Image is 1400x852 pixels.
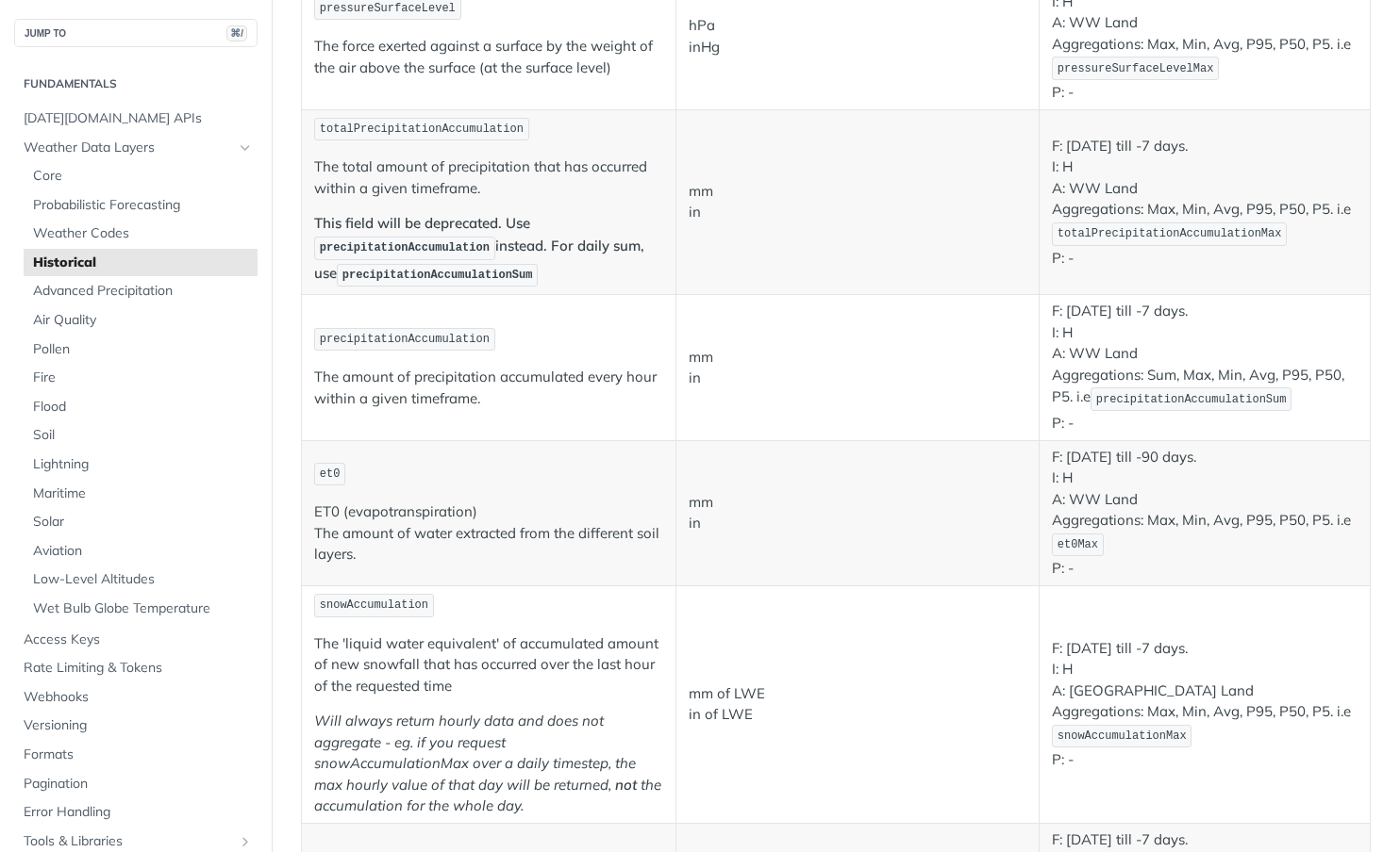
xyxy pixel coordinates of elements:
a: Low-Level Altitudes [24,565,258,594]
p: hPa inHg [689,15,1026,57]
a: Access Keys [14,626,258,654]
span: [DATE][DOMAIN_NAME] APIs [24,109,253,128]
a: Soil [24,421,258,450]
span: Pagination [24,775,253,794]
span: Webhooks [24,688,253,707]
strong: not [615,776,637,794]
span: Core [33,167,253,186]
span: Weather Codes [33,224,253,243]
p: ET0 (evapotranspiration) The amount of water extracted from the different soil layers. [314,501,663,565]
span: Fire [33,369,253,387]
span: precipitationAccumulation [320,241,490,254]
a: Error Handling [14,798,258,827]
a: Pagination [14,770,258,798]
p: F: [DATE] till -90 days. I: H A: WW Land Aggregations: Max, Min, Avg, P95, P50, P5. i.e P: - [1052,447,1358,580]
span: snowAccumulationMax [1058,729,1187,743]
span: Rate Limiting & Tokens [24,659,253,678]
span: Low-Level Altitudes [33,570,253,589]
a: Flood [24,393,258,421]
span: Air Quality [33,311,253,330]
span: Lightning [33,455,253,474]
span: Weather Data Layers [24,139,233,157]
span: precipitationAccumulationSum [1096,393,1287,406]
a: Lightning [24,451,258,479]
span: totalPrecipitationAccumulationMax [1058,227,1282,240]
span: Wet Bulb Globe Temperature [33,599,253,618]
span: Formats [24,745,253,764]
span: et0 [320,467,341,481]
button: JUMP TO⌘/ [14,19,258,47]
button: Hide subpages for Weather Data Layers [238,140,253,156]
a: Probabilistic Forecasting [24,191,258,220]
span: Access Keys [24,631,253,649]
p: mm in [689,347,1026,389]
p: The 'liquid water equivalent' of accumulated amount of new snowfall that has occurred over the la... [314,633,663,697]
a: Solar [24,508,258,536]
span: Tools & Libraries [24,832,233,851]
a: Maritime [24,480,258,508]
span: snowAccumulation [320,598,428,612]
span: Versioning [24,716,253,735]
p: The force exerted against a surface by the weight of the air above the surface (at the surface le... [314,36,663,78]
a: Wet Bulb Globe Temperature [24,595,258,623]
span: precipitationAccumulation [320,333,490,346]
span: Error Handling [24,803,253,822]
button: Show subpages for Tools & Libraries [238,834,253,849]
h2: Fundamentals [14,75,258,92]
a: Versioning [14,712,258,740]
span: Soil [33,426,253,445]
span: Maritime [33,484,253,503]
span: pressureSurfaceLevel [320,2,456,15]
a: Rate Limiting & Tokens [14,654,258,682]
span: pressureSurfaceLevelMax [1058,62,1214,75]
a: Advanced Precipitation [24,277,258,305]
a: Weather Data LayersHide subpages for Weather Data Layers [14,134,258,162]
a: Air Quality [24,306,258,335]
a: Formats [14,741,258,769]
a: Historical [24,249,258,277]
a: Fire [24,364,258,392]
a: [DATE][DOMAIN_NAME] APIs [14,105,258,133]
span: ⌘/ [226,25,247,41]
span: Aviation [33,542,253,561]
span: Pollen [33,340,253,359]
span: Advanced Precipitation [33,282,253,301]
a: Webhooks [14,683,258,712]
strong: This field will be deprecated. Use instead. For daily sum, use [314,214,644,282]
a: Pollen [24,336,258,364]
span: totalPrecipitationAccumulation [320,123,524,136]
span: Historical [33,254,253,272]
span: et0Max [1058,538,1098,551]
span: precipitationAccumulationSum [342,269,533,282]
p: mm in [689,492,1026,534]
span: Probabilistic Forecasting [33,196,253,215]
p: F: [DATE] till -7 days. I: H A: WW Land Aggregations: Max, Min, Avg, P95, P50, P5. i.e P: - [1052,136,1358,269]
em: Will always return hourly data and does not aggregate - eg. if you request snowAccumulationMax ov... [314,712,636,794]
p: The total amount of precipitation that has occurred within a given timeframe. [314,156,663,199]
p: mm in [689,181,1026,223]
p: The amount of precipitation accumulated every hour within a given timeframe. [314,367,663,409]
a: Aviation [24,537,258,565]
p: F: [DATE] till -7 days. I: H A: [GEOGRAPHIC_DATA] Land Aggregations: Max, Min, Avg, P95, P50, P5.... [1052,638,1358,771]
span: Flood [33,398,253,417]
p: mm of LWE in of LWE [689,683,1026,726]
p: F: [DATE] till -7 days. I: H A: WW Land Aggregations: Sum, Max, Min, Avg, P95, P50, P5. i.e P: - [1052,301,1358,434]
a: Core [24,162,258,190]
span: Solar [33,513,253,532]
a: Weather Codes [24,220,258,248]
